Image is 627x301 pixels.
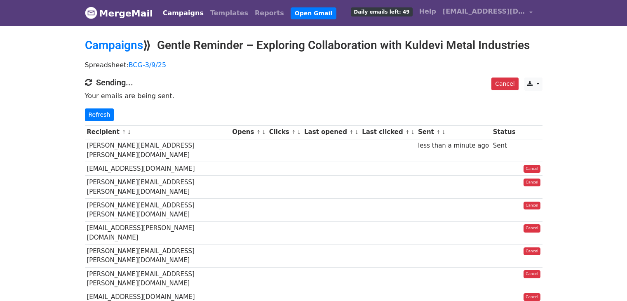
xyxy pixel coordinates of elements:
a: MergeMail [85,5,153,22]
a: Campaigns [85,38,143,52]
img: MergeMail logo [85,7,97,19]
div: less than a minute ago [418,141,489,150]
td: [EMAIL_ADDRESS][DOMAIN_NAME] [85,162,230,176]
a: Cancel [524,202,540,210]
a: ↓ [297,129,301,135]
td: [EMAIL_ADDRESS][PERSON_NAME][DOMAIN_NAME] [85,221,230,245]
a: ↑ [122,129,126,135]
h2: ⟫ Gentle Reminder – Exploring Collaboration with Kuldevi Metal Industries [85,38,542,52]
span: [EMAIL_ADDRESS][DOMAIN_NAME] [443,7,525,16]
a: Cancel [524,165,540,173]
a: ↑ [436,129,441,135]
a: ↓ [411,129,415,135]
a: ↑ [405,129,410,135]
th: Sent [416,125,491,139]
th: Status [491,125,517,139]
td: [PERSON_NAME][EMAIL_ADDRESS][PERSON_NAME][DOMAIN_NAME] [85,139,230,162]
a: ↑ [349,129,354,135]
a: ↓ [355,129,359,135]
th: Opens [230,125,267,139]
a: ↑ [291,129,296,135]
td: [PERSON_NAME][EMAIL_ADDRESS][PERSON_NAME][DOMAIN_NAME] [85,267,230,290]
a: Help [416,3,439,20]
td: [PERSON_NAME][EMAIL_ADDRESS][PERSON_NAME][DOMAIN_NAME] [85,245,230,268]
a: Daily emails left: 49 [348,3,416,20]
a: Cancel [524,247,540,256]
p: Your emails are being sent. [85,92,542,100]
a: Cancel [491,78,518,90]
a: Templates [207,5,251,21]
a: Cancel [524,179,540,187]
a: ↓ [261,129,266,135]
a: Reports [251,5,287,21]
a: Refresh [85,108,114,121]
a: ↓ [127,129,132,135]
td: Sent [491,139,517,162]
a: Cancel [524,270,540,278]
a: Cancel [524,224,540,233]
h4: Sending... [85,78,542,87]
th: Recipient [85,125,230,139]
a: BCG-3/9/25 [129,61,167,69]
a: [EMAIL_ADDRESS][DOMAIN_NAME] [439,3,536,23]
a: Open Gmail [291,7,336,19]
th: Clicks [267,125,302,139]
th: Last opened [302,125,360,139]
td: [PERSON_NAME][EMAIL_ADDRESS][PERSON_NAME][DOMAIN_NAME] [85,198,230,221]
td: [PERSON_NAME][EMAIL_ADDRESS][PERSON_NAME][DOMAIN_NAME] [85,176,230,199]
th: Last clicked [360,125,416,139]
a: ↑ [256,129,261,135]
a: ↓ [441,129,446,135]
p: Spreadsheet: [85,61,542,69]
a: Campaigns [160,5,207,21]
span: Daily emails left: 49 [351,7,412,16]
